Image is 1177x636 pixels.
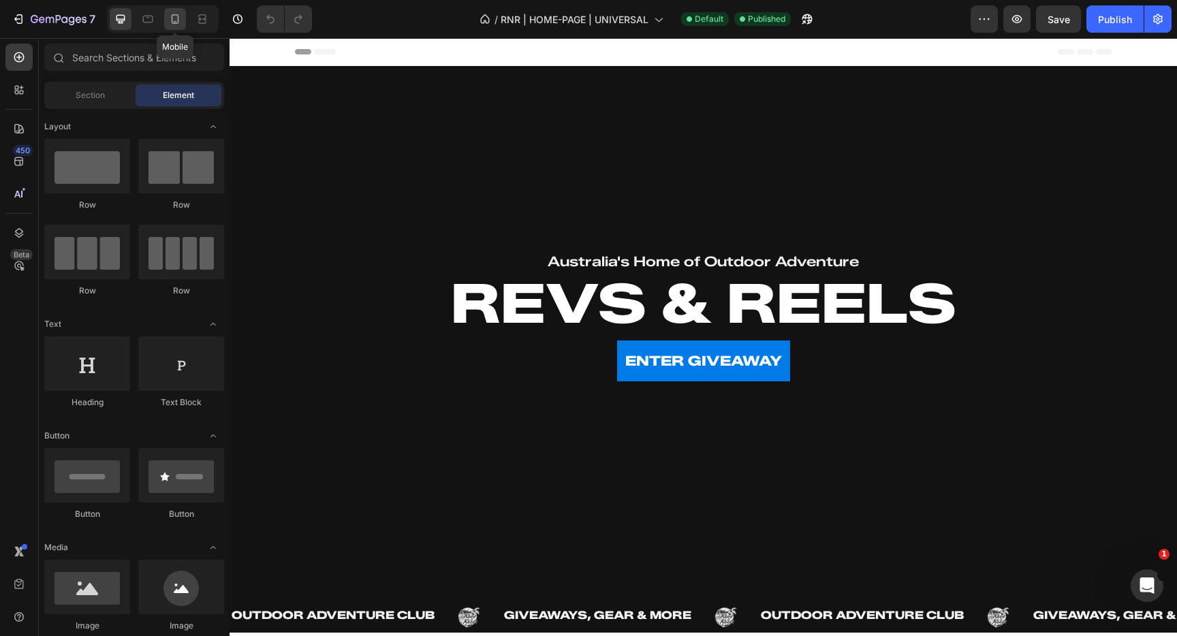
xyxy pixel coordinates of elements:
[76,89,105,101] span: Section
[495,12,498,27] span: /
[138,199,224,211] div: Row
[13,145,33,156] div: 450
[388,302,561,343] a: ENTER GIVEAWAY
[396,311,552,335] p: ENTER GIVEAWAY
[163,89,194,101] span: Element
[1131,569,1163,602] iframe: Intercom live chat
[1048,14,1070,25] span: Save
[89,11,95,27] p: 7
[202,537,224,558] span: Toggle open
[274,571,462,584] span: Giveaways, Gear & More
[10,249,33,260] div: Beta
[138,396,224,409] div: Text Block
[230,38,1177,636] iframe: Design area
[257,5,312,33] div: Undo/Redo
[531,571,734,584] span: Outdoor Adventure Club
[44,318,61,330] span: Text
[1098,12,1132,27] div: Publish
[202,116,224,138] span: Toggle open
[1159,549,1170,560] span: 1
[748,13,785,25] span: Published
[202,313,224,335] span: Toggle open
[44,199,130,211] div: Row
[138,508,224,520] div: Button
[1036,5,1081,33] button: Save
[44,396,130,409] div: Heading
[44,44,224,71] input: Search Sections & Elements
[202,425,224,447] span: Toggle open
[752,560,786,594] img: gempages_552734377247769578-e4d84e33-f6ef-4e71-af3d-72a335aad0c3.png
[138,620,224,632] div: Image
[44,541,68,554] span: Media
[804,571,991,584] span: Giveaways, Gear & More
[1086,5,1144,33] button: Publish
[44,430,69,442] span: Button
[138,285,224,297] div: Row
[44,121,71,133] span: Layout
[695,13,723,25] span: Default
[5,5,101,33] button: 7
[501,12,648,27] span: RNR | HOME-PAGE | UNIVERSAL
[2,571,205,584] span: Outdoor Adventure Club
[223,560,257,594] img: gempages_552734377247769578-e4d84e33-f6ef-4e71-af3d-72a335aad0c3.png
[44,285,130,297] div: Row
[480,560,514,594] img: gempages_552734377247769578-e4d84e33-f6ef-4e71-af3d-72a335aad0c3.png
[44,508,130,520] div: Button
[44,620,130,632] div: Image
